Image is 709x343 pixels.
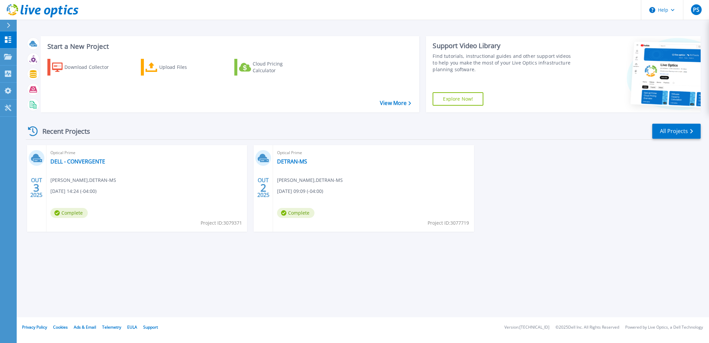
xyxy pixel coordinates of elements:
[74,324,96,330] a: Ads & Email
[47,59,122,76] a: Download Collector
[22,324,47,330] a: Privacy Policy
[260,185,266,191] span: 2
[625,325,703,330] li: Powered by Live Optics, a Dell Technology
[50,177,116,184] span: [PERSON_NAME] , DETRAN-MS
[26,123,99,139] div: Recent Projects
[30,176,43,200] div: OUT 2025
[201,219,242,227] span: Project ID: 3079371
[234,59,309,76] a: Cloud Pricing Calculator
[50,149,243,156] span: Optical Prime
[428,219,469,227] span: Project ID: 3077719
[47,43,411,50] h3: Start a New Project
[33,185,39,191] span: 3
[555,325,619,330] li: © 2025 Dell Inc. All Rights Reserved
[127,324,137,330] a: EULA
[141,59,215,76] a: Upload Files
[257,176,270,200] div: OUT 2025
[253,61,306,74] div: Cloud Pricing Calculator
[53,324,68,330] a: Cookies
[433,41,573,50] div: Support Video Library
[277,177,343,184] span: [PERSON_NAME] , DETRAN-MS
[50,158,105,165] a: DELL - CONVERGENTE
[277,208,314,218] span: Complete
[277,188,323,195] span: [DATE] 09:09 (-04:00)
[159,61,213,74] div: Upload Files
[50,208,88,218] span: Complete
[693,7,699,12] span: PS
[102,324,121,330] a: Telemetry
[433,53,573,73] div: Find tutorials, instructional guides and other support videos to help you make the most of your L...
[143,324,158,330] a: Support
[380,100,411,106] a: View More
[504,325,549,330] li: Version: [TECHNICAL_ID]
[50,188,96,195] span: [DATE] 14:24 (-04:00)
[64,61,118,74] div: Download Collector
[277,149,470,156] span: Optical Prime
[277,158,307,165] a: DETRAN-MS
[652,124,701,139] a: All Projects
[433,92,483,106] a: Explore Now!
